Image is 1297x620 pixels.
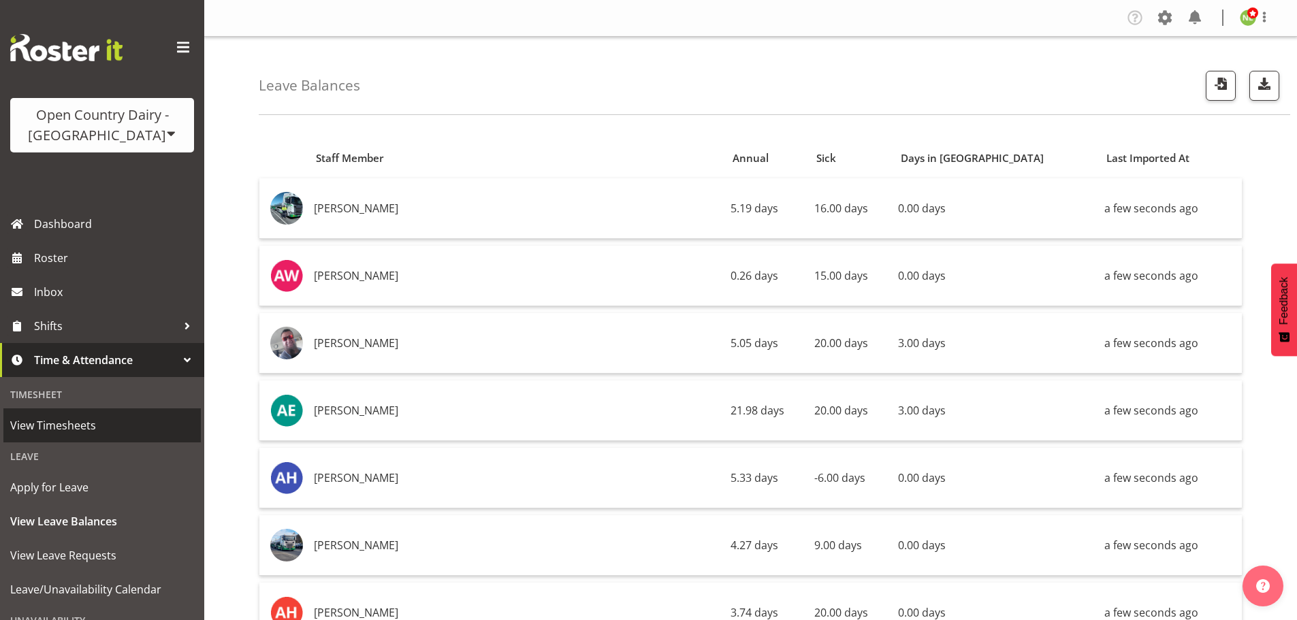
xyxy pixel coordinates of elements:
[308,178,725,239] td: [PERSON_NAME]
[731,403,784,418] span: 21.98 days
[308,313,725,374] td: [PERSON_NAME]
[901,150,1044,166] span: Days in [GEOGRAPHIC_DATA]
[731,336,778,350] span: 5.05 days
[10,579,194,600] span: Leave/Unavailability Calendar
[1104,538,1198,553] span: a few seconds ago
[1104,470,1198,485] span: a few seconds ago
[10,511,194,532] span: View Leave Balances
[814,268,868,283] span: 15.00 days
[898,605,946,620] span: 0.00 days
[34,248,197,268] span: Roster
[816,150,836,166] span: Sick
[34,214,197,234] span: Dashboard
[3,538,201,572] a: View Leave Requests
[3,442,201,470] div: Leave
[3,408,201,442] a: View Timesheets
[24,105,180,146] div: Open Country Dairy - [GEOGRAPHIC_DATA]
[733,150,769,166] span: Annual
[3,572,201,606] a: Leave/Unavailability Calendar
[814,201,868,216] span: 16.00 days
[308,380,725,441] td: [PERSON_NAME]
[10,545,194,566] span: View Leave Requests
[270,461,303,494] img: andy-haywood7381.jpg
[34,282,197,302] span: Inbox
[1256,579,1270,593] img: help-xxl-2.png
[1104,605,1198,620] span: a few seconds ago
[731,538,778,553] span: 4.27 days
[270,394,303,427] img: andy-earnshaw7380.jpg
[731,470,778,485] span: 5.33 days
[1206,71,1236,101] button: Import Leave Balances
[308,448,725,508] td: [PERSON_NAME]
[316,150,384,166] span: Staff Member
[898,201,946,216] span: 0.00 days
[1278,277,1290,325] span: Feedback
[1271,263,1297,356] button: Feedback - Show survey
[270,192,303,225] img: nathan-vincent44f63a11455f02e92e981671c39a75ab.png
[814,336,868,350] span: 20.00 days
[898,470,946,485] span: 0.00 days
[308,246,725,306] td: [PERSON_NAME]
[34,316,177,336] span: Shifts
[1104,201,1198,216] span: a few seconds ago
[1104,268,1198,283] span: a few seconds ago
[898,538,946,553] span: 0.00 days
[1249,71,1279,101] button: Download Leave Balances
[3,470,201,504] a: Apply for Leave
[34,350,177,370] span: Time & Attendance
[814,538,862,553] span: 9.00 days
[731,605,778,620] span: 3.74 days
[814,403,868,418] span: 20.00 days
[270,327,303,359] img: alan-rolton04c296bc37223c8dd08f2cd7387a414a.png
[898,403,946,418] span: 3.00 days
[259,78,360,93] h4: Leave Balances
[731,268,778,283] span: 0.26 days
[3,380,201,408] div: Timesheet
[1104,336,1198,350] span: a few seconds ago
[1104,403,1198,418] span: a few seconds ago
[731,201,778,216] span: 5.19 days
[1240,10,1256,26] img: nicole-lloyd7454.jpg
[10,477,194,497] span: Apply for Leave
[270,259,303,292] img: athol-warnock7375.jpg
[814,470,865,485] span: -6.00 days
[898,336,946,350] span: 3.00 days
[308,515,725,576] td: [PERSON_NAME]
[3,504,201,538] a: View Leave Balances
[10,415,194,436] span: View Timesheets
[10,34,123,61] img: Rosterit website logo
[898,268,946,283] span: 0.00 days
[270,529,303,561] img: andrew-muirad45df72db9e0ef9b86311889fb83021.png
[814,605,868,620] span: 20.00 days
[1106,150,1189,166] span: Last Imported At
